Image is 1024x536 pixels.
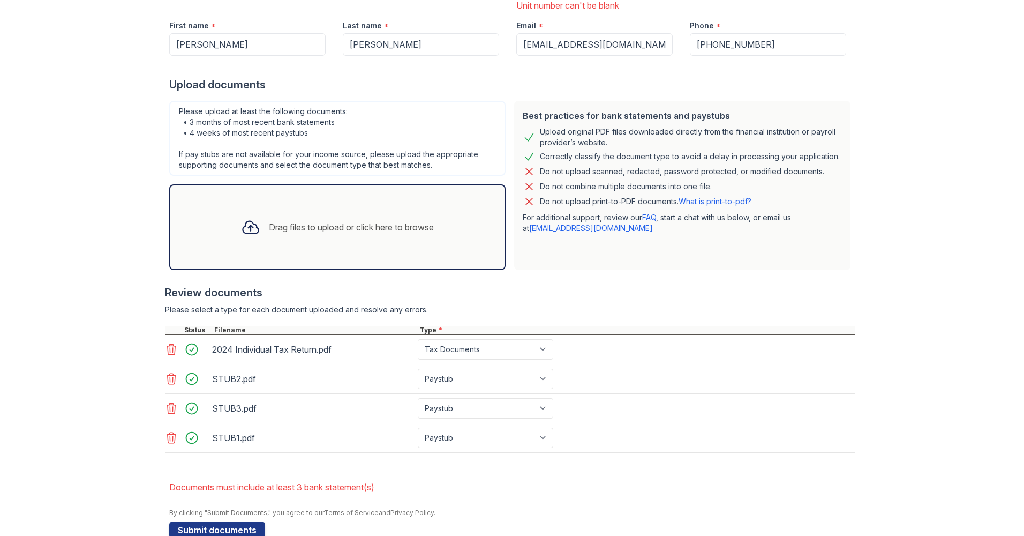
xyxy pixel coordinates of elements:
[324,509,379,517] a: Terms of Service
[540,165,824,178] div: Do not upload scanned, redacted, password protected, or modified documents.
[679,197,751,206] a: What is print-to-pdf?
[540,180,712,193] div: Do not combine multiple documents into one file.
[169,101,506,176] div: Please upload at least the following documents: • 3 months of most recent bank statements • 4 wee...
[418,326,855,334] div: Type
[182,326,212,334] div: Status
[516,20,536,31] label: Email
[690,20,714,31] label: Phone
[212,429,413,446] div: STUB1.pdf
[212,326,418,334] div: Filename
[540,126,842,148] div: Upload original PDF files downloaded directly from the financial institution or payroll provider’...
[523,109,842,122] div: Best practices for bank statements and paystubs
[269,221,434,234] div: Drag files to upload or click here to browse
[212,341,413,358] div: 2024 Individual Tax Return.pdf
[390,509,435,517] a: Privacy Policy.
[169,477,855,498] li: Documents must include at least 3 bank statement(s)
[523,212,842,234] p: For additional support, review our , start a chat with us below, or email us at
[212,400,413,417] div: STUB3.pdf
[529,224,653,233] a: [EMAIL_ADDRESS][DOMAIN_NAME]
[165,285,855,300] div: Review documents
[169,20,209,31] label: First name
[165,304,855,315] div: Please select a type for each document uploaded and resolve any errors.
[540,196,751,207] p: Do not upload print-to-PDF documents.
[212,370,413,388] div: STUB2.pdf
[540,150,840,163] div: Correctly classify the document type to avoid a delay in processing your application.
[169,77,855,92] div: Upload documents
[642,213,656,222] a: FAQ
[343,20,382,31] label: Last name
[169,509,855,517] div: By clicking "Submit Documents," you agree to our and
